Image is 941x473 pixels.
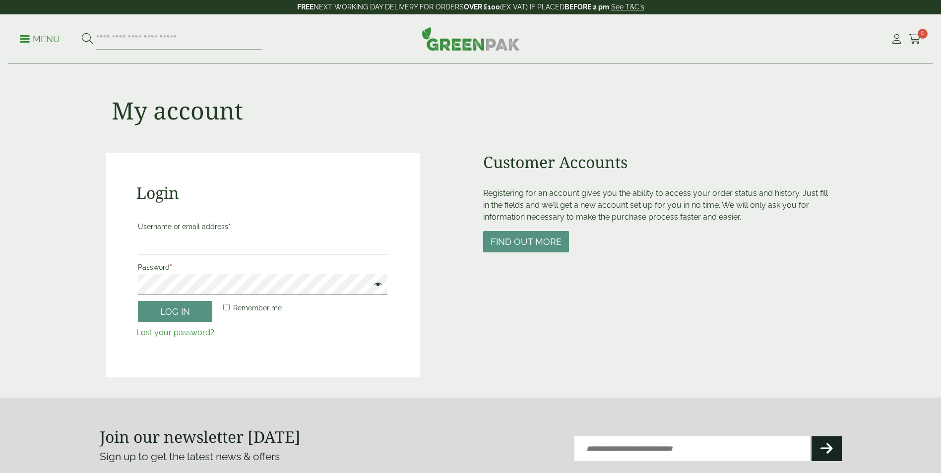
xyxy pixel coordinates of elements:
span: 0 [918,29,928,39]
a: Find out more [483,237,569,247]
i: Cart [909,34,921,44]
strong: BEFORE 2 pm [565,3,609,11]
p: Menu [20,33,60,45]
strong: Join our newsletter [DATE] [100,426,301,447]
p: Sign up to get the latest news & offers [100,449,434,465]
input: Remember me [223,304,230,310]
img: GreenPak Supplies [422,27,520,51]
h2: Customer Accounts [483,153,836,172]
button: Log in [138,301,212,322]
a: Menu [20,33,60,43]
label: Password [138,260,387,274]
p: Registering for an account gives you the ability to access your order status and history. Just fi... [483,187,836,223]
label: Username or email address [138,220,387,234]
strong: FREE [297,3,314,11]
i: My Account [890,34,903,44]
h2: Login [136,183,389,202]
a: See T&C's [611,3,644,11]
h1: My account [112,96,243,125]
button: Find out more [483,231,569,252]
a: Lost your password? [136,328,214,337]
span: Remember me [233,304,282,312]
a: 0 [909,32,921,47]
strong: OVER £100 [464,3,500,11]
